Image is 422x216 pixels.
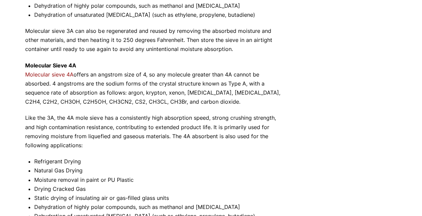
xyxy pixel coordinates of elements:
[25,61,283,107] p: offers an angstrom size of 4, so any molecule greater than 4A cannot be absorbed. 4 angstroms are...
[25,26,283,54] p: Molecular sieve 3A can also be regenerated and reused by removing the absorbed moisture and other...
[34,1,284,10] li: Dehydration of highly polar compounds, such as methanol and [MEDICAL_DATA]
[25,113,283,150] p: Like the 3A, the 4A mole sieve has a consistently high absorption speed, strong crushing strength...
[34,184,284,194] li: Drying Cracked Gas
[34,203,284,212] li: Dehydration of highly polar compounds, such as methanol and [MEDICAL_DATA]
[25,62,76,69] strong: Molecular Sieve 4A
[34,175,284,184] li: Moisture removal in paint or PU Plastic
[34,157,284,166] li: Refrigerant Drying
[34,10,284,19] li: Dehydration of unsaturated [MEDICAL_DATA] (such as ethylene, propylene, butadiene)
[34,166,284,175] li: Natural Gas Drying
[34,194,284,203] li: Static drying of insulating air or gas-filled glass units
[25,71,74,78] a: Molecular sieve 4A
